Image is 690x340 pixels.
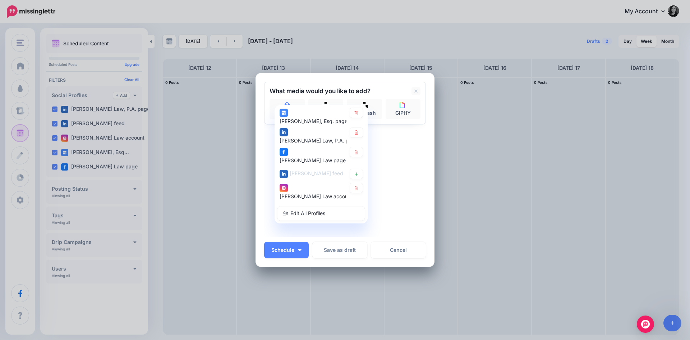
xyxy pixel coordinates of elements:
[280,148,288,156] img: facebook-square.png
[347,99,382,119] a: Unsplash
[290,170,343,176] span: [PERSON_NAME] feed
[280,183,288,192] img: instagram-square.png
[312,242,367,258] button: Save as draft
[361,102,368,108] img: icon-unsplash-square.png
[264,242,309,258] button: Schedule
[280,157,346,163] span: [PERSON_NAME] Law page
[277,206,365,220] a: Edit All Profiles
[270,99,305,119] a: Upload
[298,249,302,251] img: arrow-down-white.png
[280,193,353,199] span: [PERSON_NAME] Law account
[386,99,421,119] a: GIPHY
[400,102,406,108] img: icon-giphy-square.png
[270,88,371,94] h2: What media would you like to add?
[371,242,426,258] a: Cancel
[308,99,344,119] a: AI Gallery
[280,128,288,136] img: linkedin-square.png
[322,102,329,108] img: icon-unsplash-square.png
[280,118,348,124] span: [PERSON_NAME], Esq. page
[637,316,654,333] div: Open Intercom Messenger
[280,108,288,117] img: google_business-square.png
[280,169,288,178] img: linkedin-square.png
[280,137,358,144] span: [PERSON_NAME] Law, P.A. page
[271,248,294,253] span: Schedule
